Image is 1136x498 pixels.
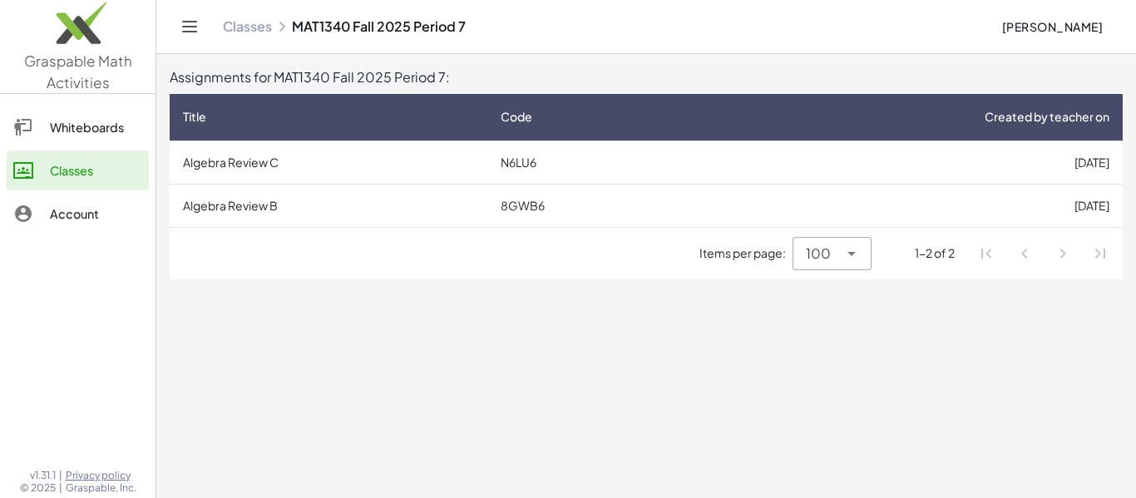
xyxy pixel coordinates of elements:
span: Code [501,108,532,126]
span: | [59,481,62,495]
span: Created by teacher on [985,108,1109,126]
span: Items per page: [699,244,793,262]
span: Title [183,108,206,126]
div: Assignments for MAT1340 Fall 2025 Period 7: [170,67,1123,87]
a: Whiteboards [7,107,149,147]
span: Graspable, Inc. [66,481,136,495]
div: Account [50,204,142,224]
span: © 2025 [20,481,56,495]
span: 100 [806,244,831,264]
span: | [59,469,62,482]
a: Classes [7,150,149,190]
div: Whiteboards [50,117,142,137]
span: v1.31.1 [30,469,56,482]
div: 1-2 of 2 [915,244,955,262]
td: N6LU6 [487,141,684,184]
a: Classes [223,18,272,35]
div: Classes [50,160,142,180]
td: [DATE] [684,141,1123,184]
button: Toggle navigation [176,13,203,40]
td: 8GWB6 [487,184,684,227]
button: [PERSON_NAME] [988,12,1116,42]
nav: Pagination Navigation [968,234,1119,273]
td: Algebra Review C [170,141,487,184]
a: Account [7,194,149,234]
a: Privacy policy [66,469,136,482]
td: Algebra Review B [170,184,487,227]
span: [PERSON_NAME] [1001,19,1103,34]
td: [DATE] [684,184,1123,227]
span: Graspable Math Activities [24,52,132,91]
